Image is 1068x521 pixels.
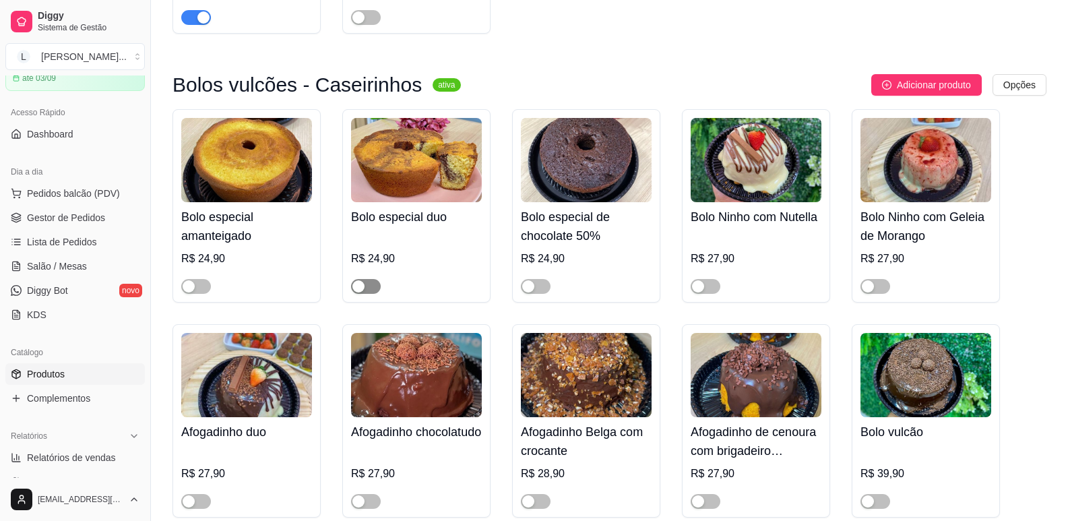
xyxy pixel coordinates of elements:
[5,183,145,204] button: Pedidos balcão (PDV)
[5,161,145,183] div: Dia a dia
[521,423,652,460] h4: Afogadinho Belga com crocante
[897,78,971,92] span: Adicionar produto
[5,304,145,326] a: KDS
[181,208,312,245] h4: Bolo especial amanteigado
[5,483,145,516] button: [EMAIL_ADDRESS][DOMAIN_NAME]
[181,118,312,202] img: product-image
[181,423,312,441] h4: Afogadinho duo
[351,251,482,267] div: R$ 24,90
[38,494,123,505] span: [EMAIL_ADDRESS][DOMAIN_NAME]
[871,74,982,96] button: Adicionar produto
[351,423,482,441] h4: Afogadinho chocolatudo
[860,251,991,267] div: R$ 27,90
[27,235,97,249] span: Lista de Pedidos
[5,43,145,70] button: Select a team
[27,284,68,297] span: Diggy Bot
[5,102,145,123] div: Acesso Rápido
[27,127,73,141] span: Dashboard
[5,5,145,38] a: DiggySistema de Gestão
[860,333,991,417] img: product-image
[17,50,30,63] span: L
[27,211,105,224] span: Gestor de Pedidos
[691,208,821,226] h4: Bolo Ninho com Nutella
[38,22,139,33] span: Sistema de Gestão
[27,392,90,405] span: Complementos
[181,251,312,267] div: R$ 24,90
[882,80,891,90] span: plus-circle
[27,308,46,321] span: KDS
[27,259,87,273] span: Salão / Mesas
[860,466,991,482] div: R$ 39,90
[521,208,652,245] h4: Bolo especial de chocolate 50%
[38,10,139,22] span: Diggy
[860,118,991,202] img: product-image
[5,123,145,145] a: Dashboard
[1003,78,1036,92] span: Opções
[5,342,145,363] div: Catálogo
[27,475,113,489] span: Relatório de clientes
[5,388,145,409] a: Complementos
[521,118,652,202] img: product-image
[860,208,991,245] h4: Bolo Ninho com Geleia de Morango
[5,207,145,228] a: Gestor de Pedidos
[181,466,312,482] div: R$ 27,90
[181,333,312,417] img: product-image
[521,466,652,482] div: R$ 28,90
[691,423,821,460] h4: Afogadinho de cenoura com brigadeiro [DEMOGRAPHIC_DATA]
[521,251,652,267] div: R$ 24,90
[27,187,120,200] span: Pedidos balcão (PDV)
[27,451,116,464] span: Relatórios de vendas
[691,118,821,202] img: product-image
[5,255,145,277] a: Salão / Mesas
[351,208,482,226] h4: Bolo especial duo
[22,73,56,84] article: até 03/09
[351,466,482,482] div: R$ 27,90
[860,423,991,441] h4: Bolo vulcão
[11,431,47,441] span: Relatórios
[433,78,460,92] sup: ativa
[691,251,821,267] div: R$ 27,90
[521,333,652,417] img: product-image
[993,74,1046,96] button: Opções
[41,50,127,63] div: [PERSON_NAME] ...
[351,333,482,417] img: product-image
[172,77,422,93] h3: Bolos vulcões - Caseirinhos
[691,466,821,482] div: R$ 27,90
[351,118,482,202] img: product-image
[5,280,145,301] a: Diggy Botnovo
[5,471,145,493] a: Relatório de clientes
[5,447,145,468] a: Relatórios de vendas
[5,363,145,385] a: Produtos
[27,367,65,381] span: Produtos
[5,231,145,253] a: Lista de Pedidos
[691,333,821,417] img: product-image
